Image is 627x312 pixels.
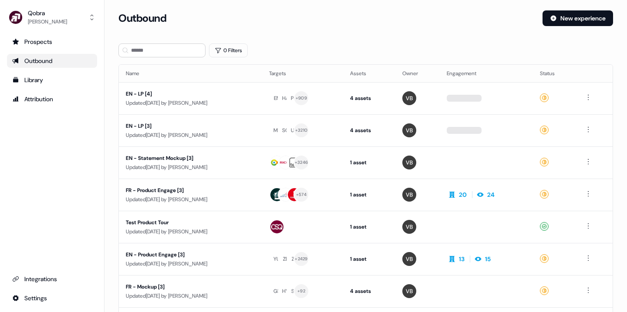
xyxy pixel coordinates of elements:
[487,190,495,199] div: 24
[126,90,255,98] div: EN - LP [4]
[209,43,248,57] button: 0 Filters
[402,188,416,202] img: Vincent
[282,126,289,135] div: SC
[395,65,440,82] th: Owner
[297,287,305,295] div: + 92
[485,255,491,263] div: 15
[402,284,416,298] img: Vincent
[459,190,467,199] div: 20
[12,76,92,84] div: Library
[350,222,388,231] div: 1 asset
[402,123,416,137] img: Vincent
[7,73,97,87] a: Go to templates
[7,291,97,305] a: Go to integrations
[533,65,576,82] th: Status
[291,126,298,135] div: UN
[28,9,67,17] div: Qobra
[543,10,613,26] button: New experience
[118,12,166,25] h3: Outbound
[343,65,395,82] th: Assets
[12,95,92,103] div: Attribution
[7,272,97,286] a: Go to integrations
[350,94,388,103] div: 4 assets
[283,255,288,263] div: ZE
[402,156,416,169] img: Vincent
[350,287,388,295] div: 4 assets
[273,255,280,263] div: YU
[7,35,97,49] a: Go to prospects
[7,92,97,106] a: Go to attribution
[262,65,343,82] th: Targets
[12,294,92,302] div: Settings
[126,250,255,259] div: EN - Product Engage [3]
[350,126,388,135] div: 4 assets
[402,252,416,266] img: Vincent
[126,122,255,130] div: EN - LP [3]
[295,126,307,134] div: + 3210
[126,282,255,291] div: FR - Mockup [3]
[350,190,388,199] div: 1 asset
[350,255,388,263] div: 1 asset
[126,259,255,268] div: Updated [DATE] by [PERSON_NAME]
[7,7,97,28] button: Qobra[PERSON_NAME]
[296,191,307,199] div: + 574
[440,65,533,82] th: Engagement
[126,227,255,236] div: Updated [DATE] by [PERSON_NAME]
[126,131,255,139] div: Updated [DATE] by [PERSON_NAME]
[291,287,297,295] div: SF
[350,158,388,167] div: 1 asset
[273,287,280,295] div: GE
[119,65,262,82] th: Name
[291,94,297,103] div: PH
[126,186,255,195] div: FR - Product Engage [3]
[7,54,97,68] a: Go to outbound experience
[126,292,255,300] div: Updated [DATE] by [PERSON_NAME]
[12,37,92,46] div: Prospects
[282,287,289,295] div: HY
[402,220,416,234] img: Vincent
[274,94,280,103] div: EN
[296,94,307,102] div: + 909
[273,126,280,135] div: ME
[402,91,416,105] img: Vincent
[126,154,255,163] div: EN - Statement Mockup [3]
[295,159,308,166] div: + 3246
[459,255,465,263] div: 13
[126,99,255,107] div: Updated [DATE] by [PERSON_NAME]
[28,17,67,26] div: [PERSON_NAME]
[12,275,92,283] div: Integrations
[126,218,255,227] div: Test Product Tour
[292,255,297,263] div: ZE
[12,56,92,65] div: Outbound
[282,94,289,103] div: HA
[295,255,307,263] div: + 2429
[126,163,255,172] div: Updated [DATE] by [PERSON_NAME]
[126,195,255,204] div: Updated [DATE] by [PERSON_NAME]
